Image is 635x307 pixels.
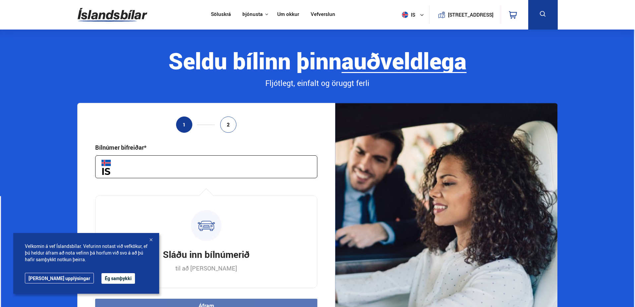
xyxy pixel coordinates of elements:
[227,122,230,127] span: 2
[101,273,135,284] button: Ég samþykki
[183,122,186,127] span: 1
[211,11,231,18] a: Söluskrá
[311,11,335,18] a: Vefverslun
[95,143,147,151] div: Bílnúmer bifreiðar*
[25,273,94,283] a: [PERSON_NAME] upplýsingar
[451,12,491,18] button: [STREET_ADDRESS]
[25,243,148,263] span: Velkomin á vef Íslandsbílar. Vefurinn notast við vefkökur, ef þú heldur áfram að nota vefinn þá h...
[175,264,237,272] p: til að [PERSON_NAME]
[399,5,429,25] button: is
[399,12,416,18] span: is
[342,45,467,76] b: auðveldlega
[402,12,408,18] img: svg+xml;base64,PHN2ZyB4bWxucz0iaHR0cDovL3d3dy53My5vcmcvMjAwMC9zdmciIHdpZHRoPSI1MTIiIGhlaWdodD0iNT...
[163,248,250,261] h3: Sláðu inn bílnúmerið
[242,11,263,18] button: Þjónusta
[433,5,497,24] a: [STREET_ADDRESS]
[77,78,557,89] div: Fljótlegt, einfalt og öruggt ferli
[277,11,299,18] a: Um okkur
[77,48,557,73] div: Seldu bílinn þinn
[78,4,147,26] img: G0Ugv5HjCgRt.svg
